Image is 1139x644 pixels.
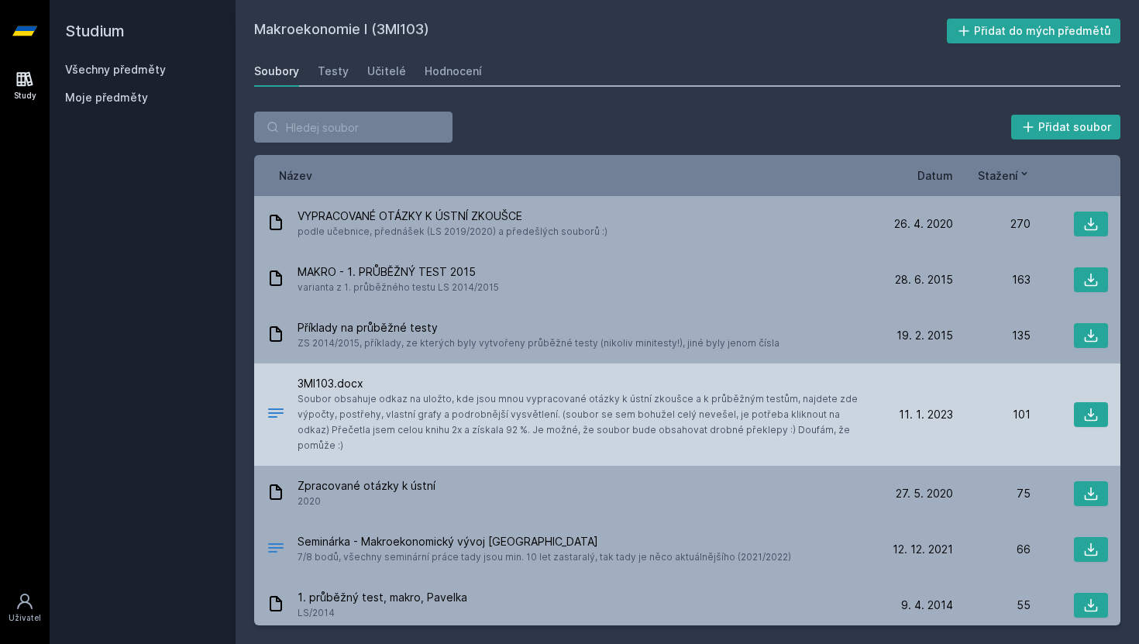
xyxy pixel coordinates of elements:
button: Přidat do mých předmětů [947,19,1121,43]
span: 1. průběžný test, makro, Pavelka [298,590,467,605]
div: Soubory [254,64,299,79]
button: Název [279,167,312,184]
div: Učitelé [367,64,406,79]
div: DOCX [267,404,285,426]
div: Hodnocení [425,64,482,79]
div: Testy [318,64,349,79]
span: 2020 [298,494,435,509]
span: 11. 1. 2023 [899,407,953,422]
span: 19. 2. 2015 [896,328,953,343]
span: 3MI103.docx [298,376,869,391]
span: MAKRO - 1. PRŮBĚŽNÝ TEST 2015 [298,264,499,280]
div: 163 [953,272,1031,288]
div: 66 [953,542,1031,557]
div: 101 [953,407,1031,422]
button: Přidat soubor [1011,115,1121,139]
span: VYPRACOVANÉ OTÁZKY K ÚSTNÍ ZKOUŠCE [298,208,607,224]
div: 55 [953,598,1031,613]
span: Příklady na průběžné testy [298,320,779,336]
input: Hledej soubor [254,112,453,143]
span: 9. 4. 2014 [901,598,953,613]
a: Uživatel [3,584,46,632]
span: 28. 6. 2015 [895,272,953,288]
h2: Makroekonomie I (3MI103) [254,19,947,43]
span: 7/8 bodů, všechny seminární práce tady jsou min. 10 let zastaralý, tak tady je něco aktuálnějšího... [298,549,791,565]
span: Stažení [978,167,1018,184]
div: Study [14,90,36,102]
a: Study [3,62,46,109]
a: Všechny předměty [65,63,166,76]
div: Uživatel [9,612,41,624]
span: 12. 12. 2021 [893,542,953,557]
a: Testy [318,56,349,87]
span: Moje předměty [65,90,148,105]
span: Seminárka - Makroekonomický vývoj [GEOGRAPHIC_DATA] [298,534,791,549]
a: Učitelé [367,56,406,87]
span: Soubor obsahuje odkaz na uložto, kde jsou mnou vypracované otázky k ústní zkoušce a k průběžným t... [298,391,869,453]
a: Hodnocení [425,56,482,87]
span: LS/2014 [298,605,467,621]
span: varianta z 1. průběžného testu LS 2014/2015 [298,280,499,295]
button: Stažení [978,167,1031,184]
a: Soubory [254,56,299,87]
span: Zpracované otázky k ústní [298,478,435,494]
div: .DOCX [267,539,285,561]
span: ZS 2014/2015, příklady, ze kterých byly vytvořeny průběžné testy (nikoliv minitesty!), jiné byly ... [298,336,779,351]
div: 75 [953,486,1031,501]
span: 26. 4. 2020 [894,216,953,232]
span: podle učebnice, přednášek (LS 2019/2020) a předešlých souborů :) [298,224,607,239]
button: Datum [917,167,953,184]
div: 135 [953,328,1031,343]
span: 27. 5. 2020 [896,486,953,501]
div: 270 [953,216,1031,232]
